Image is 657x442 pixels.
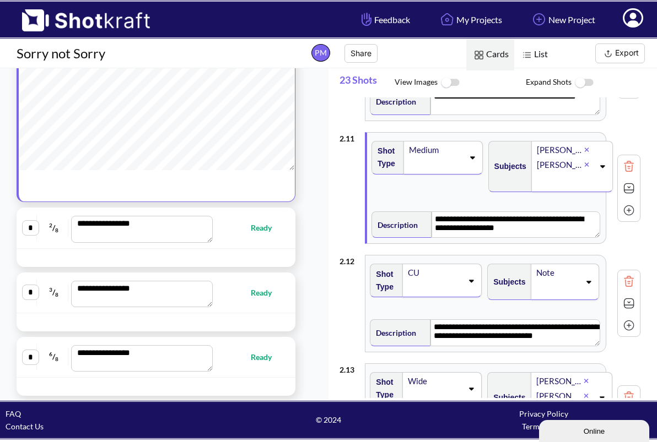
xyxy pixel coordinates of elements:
span: 2 [49,222,52,228]
img: Home Icon [438,10,456,29]
div: 2 . 12 [340,249,359,268]
img: List Icon [520,48,534,62]
img: Expand Icon [621,295,637,312]
span: Feedback [359,13,410,26]
span: 8 [55,356,58,363]
span: Shot Type [372,142,398,173]
a: My Projects [429,5,510,34]
span: List [514,39,553,70]
span: Shot Type [370,373,397,404]
span: 6 [49,351,52,357]
img: ToggleOff Icon [572,71,596,95]
span: Subjects [488,273,525,291]
div: Wide [407,374,463,389]
span: Subjects [489,157,526,176]
img: Card Icon [472,48,486,62]
span: © 2024 [221,413,437,426]
img: Hand Icon [359,10,374,29]
span: 8 [55,227,58,233]
div: [PERSON_NAME] [535,374,584,389]
button: Share [344,44,378,63]
span: 3 [49,286,52,293]
span: / [40,219,68,237]
div: Privacy Policy [436,407,651,420]
img: Add Icon [621,202,637,219]
a: FAQ [6,409,21,418]
img: Trash Icon [621,273,637,290]
span: Ready [251,221,283,234]
img: Add Icon [621,317,637,334]
span: View Images [395,71,526,95]
span: PM [311,44,330,62]
a: New Project [521,5,604,34]
img: Add Icon [530,10,548,29]
span: Description [372,216,418,234]
div: 2 . 13 [340,358,359,376]
img: ToggleOff Icon [438,71,462,95]
img: Trash Icon [621,389,637,405]
div: Medium [408,143,464,157]
iframe: chat widget [539,418,651,442]
div: Note [535,265,581,280]
div: [PERSON_NAME] [535,389,584,403]
span: Subjects [488,389,525,407]
img: Export Icon [601,47,615,61]
span: 23 Shots [340,68,395,97]
img: Trash Icon [621,158,637,174]
span: / [40,348,68,365]
div: Terms of Use [436,420,651,433]
a: Contact Us [6,422,44,431]
img: Expand Icon [621,180,637,197]
span: Expand Shots [526,71,657,95]
div: [PERSON_NAME] [536,143,584,157]
span: Ready [251,286,283,299]
span: Cards [466,39,514,70]
button: Export [595,43,645,63]
span: Description [370,324,416,342]
span: Description [370,92,416,111]
div: [PERSON_NAME] [536,157,584,172]
div: 2 . 11 [340,127,359,145]
div: CU [407,265,463,280]
span: / [40,283,68,301]
span: Shot Type [370,265,397,296]
span: 8 [55,292,58,298]
span: Ready [251,351,283,363]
